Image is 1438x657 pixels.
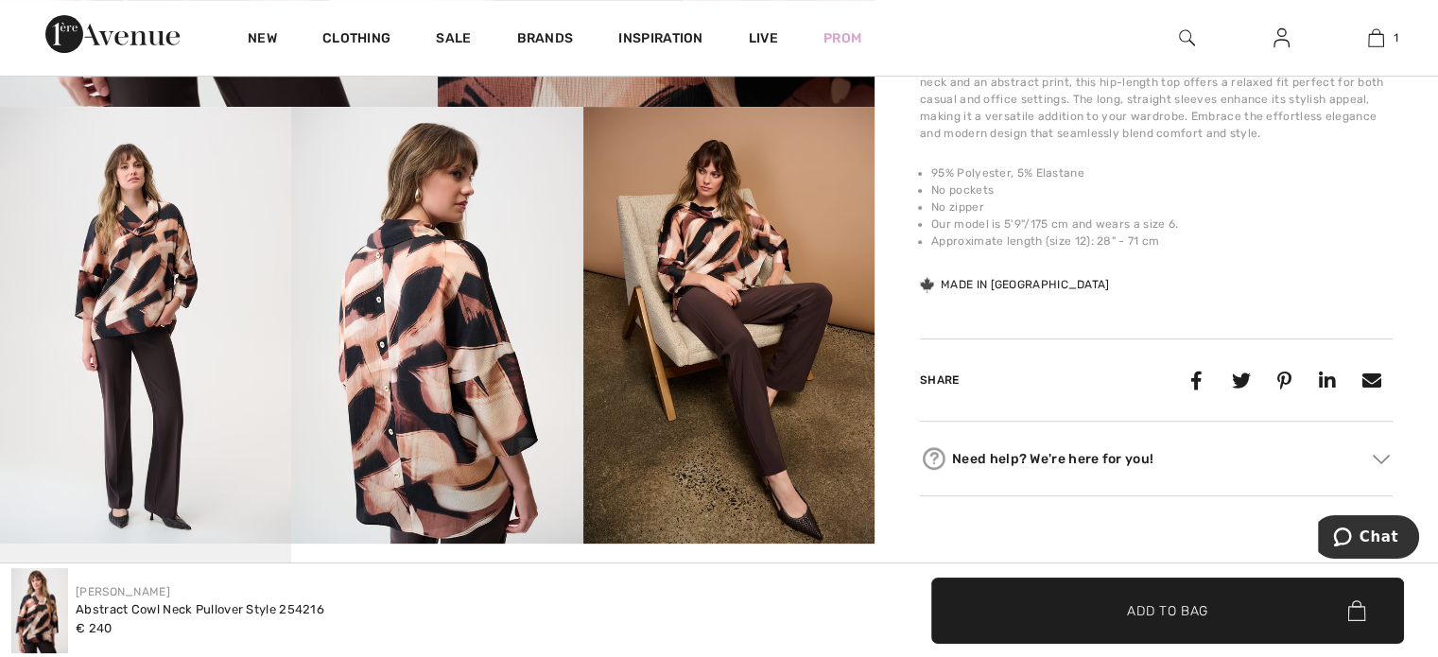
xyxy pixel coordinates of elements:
[76,585,170,598] a: [PERSON_NAME]
[920,276,1110,293] div: Made in [GEOGRAPHIC_DATA]
[11,568,68,653] img: Abstract Cowl Neck Pullover Style 254216
[436,30,471,50] a: Sale
[931,182,1393,199] li: No pockets
[931,216,1393,233] li: Our model is 5'9"/175 cm and wears a size 6.
[1273,26,1290,49] img: My Info
[583,107,875,544] img: Abstract Cowl Neck Pullover Style 254216. 5
[517,30,574,50] a: Brands
[322,30,390,50] a: Clothing
[823,28,861,48] a: Prom
[931,164,1393,182] li: 95% Polyester, 5% Elastane
[291,107,582,544] img: Abstract Cowl Neck Pullover Style 254216. 4
[749,28,778,48] a: Live
[1347,600,1365,621] img: Bag.svg
[1258,26,1305,50] a: Sign In
[1373,455,1390,464] img: Arrow2.svg
[1318,515,1419,562] iframe: Opens a widget where you can chat to one of our agents
[248,30,277,50] a: New
[1127,600,1208,620] span: Add to Bag
[920,57,1393,142] div: Step into sophistication with this [PERSON_NAME] pullover. Featuring a chic cowl neck and an abst...
[931,578,1404,644] button: Add to Bag
[76,600,324,619] div: Abstract Cowl Neck Pullover Style 254216
[1329,26,1422,49] a: 1
[931,233,1393,250] li: Approximate length (size 12): 28" - 71 cm
[1179,26,1195,49] img: search the website
[920,444,1393,473] div: Need help? We're here for you!
[1368,26,1384,49] img: My Bag
[45,15,180,53] img: 1ère Avenue
[1394,29,1398,46] span: 1
[931,199,1393,216] li: No zipper
[920,373,960,387] span: Share
[76,621,113,635] span: € 240
[618,30,702,50] span: Inspiration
